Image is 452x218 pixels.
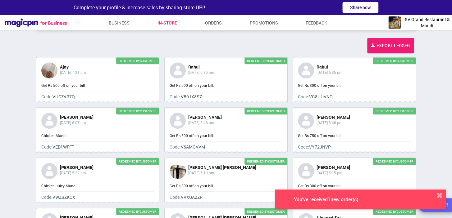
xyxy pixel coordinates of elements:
[60,64,86,70] h3: Ajay
[298,83,411,88] div: Get Rs 300 off on your bill.
[41,133,154,138] div: Chicken Mandi
[342,2,378,13] button: Share now
[244,208,287,215] div: REDEEMED BY customer
[373,57,416,64] div: REDEEMED BY customer
[60,70,86,75] p: [DATE] 7:21 pm
[41,113,57,129] img: profile pic
[317,120,342,125] p: [DATE] 5:46 pm
[41,163,57,179] img: profile pic
[298,94,333,100] p: Code:
[116,108,159,114] div: REDEEMED BY customer
[170,144,205,150] p: Code:
[170,94,202,100] p: Code:
[170,62,186,78] img: profile pic
[298,113,314,129] img: profile pic
[367,38,414,53] div: Export Ledger
[41,194,75,200] p: Code:
[41,183,154,189] div: Chicken Juicy Mandi
[298,62,314,78] img: profile pic
[41,62,57,78] img: profile pic
[317,64,342,70] h3: Rahul
[74,4,205,11] span: Complete your profile & increase sales by sharing store UPI!
[188,64,214,70] h3: Rahul
[404,16,450,29] span: SV Grand Restaurant & Mandi
[181,144,205,150] span: V6AMGVVM
[188,70,214,75] p: [DATE] 6:35 pm
[188,165,256,170] h3: [PERSON_NAME] [PERSON_NAME]
[60,165,94,170] h3: [PERSON_NAME]
[373,108,416,114] div: REDEEMED BY customer
[188,120,214,125] p: [DATE] 5:46 pm
[373,158,416,165] div: REDEEMED BY customer
[170,83,282,88] div: Get Rs 500 off on your bill.
[270,196,382,202] div: You've received 1 new order(s)
[53,94,75,100] span: VHCZVR7Q
[170,194,203,200] p: Code:
[309,144,331,150] span: VY72JNVP
[60,120,86,125] p: [DATE] 6:07 pm
[116,158,159,165] div: REDEEMED BY customer
[317,114,350,120] h3: [PERSON_NAME]
[249,17,278,29] a: Promotions
[188,170,214,176] p: [DATE] 5:19 pm
[116,57,159,64] div: REDEEMED BY customer
[170,163,186,179] img: profile pic
[53,144,74,150] span: VED1WFFT
[309,94,333,100] span: VG8HHVNQ
[53,194,75,200] span: VWZSZKCX
[60,114,94,120] h3: [PERSON_NAME]
[170,183,282,189] div: Get Rs 300 off on your bill.
[306,17,327,29] a: Feedback
[170,133,282,138] div: Get Rs 500 off on your bill.
[244,158,287,165] div: REDEEMED BY customer
[317,165,350,170] h3: [PERSON_NAME]
[181,94,202,100] span: VB9JX8S7
[60,170,86,176] p: [DATE] 5:22 pm
[109,17,130,29] a: Business
[41,83,154,88] div: Get Rs 500 off on your bill.
[350,4,371,10] span: Share now
[317,70,342,75] p: [DATE] 6:35 pm
[205,17,221,29] a: Orders
[433,189,446,202] button: close
[298,144,331,150] p: Code:
[181,194,203,200] span: VVXUA2ZP
[244,57,287,64] div: REDEEMED BY customer
[41,144,74,150] p: Code:
[298,133,411,138] div: Get Rs 750 off on your bill.
[5,18,67,27] img: Magicpin
[388,16,401,29] img: logo
[298,183,411,189] div: Get Rs 300 off on your bill.
[170,113,186,129] img: profile pic
[41,94,75,100] p: Code:
[188,114,222,120] h3: [PERSON_NAME]
[116,208,159,215] div: REDEEMED BY customer
[317,170,342,176] p: [DATE] 5:15 pm
[298,163,314,179] img: profile pic
[158,17,177,29] a: In-store
[244,108,287,114] div: REDEEMED BY customer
